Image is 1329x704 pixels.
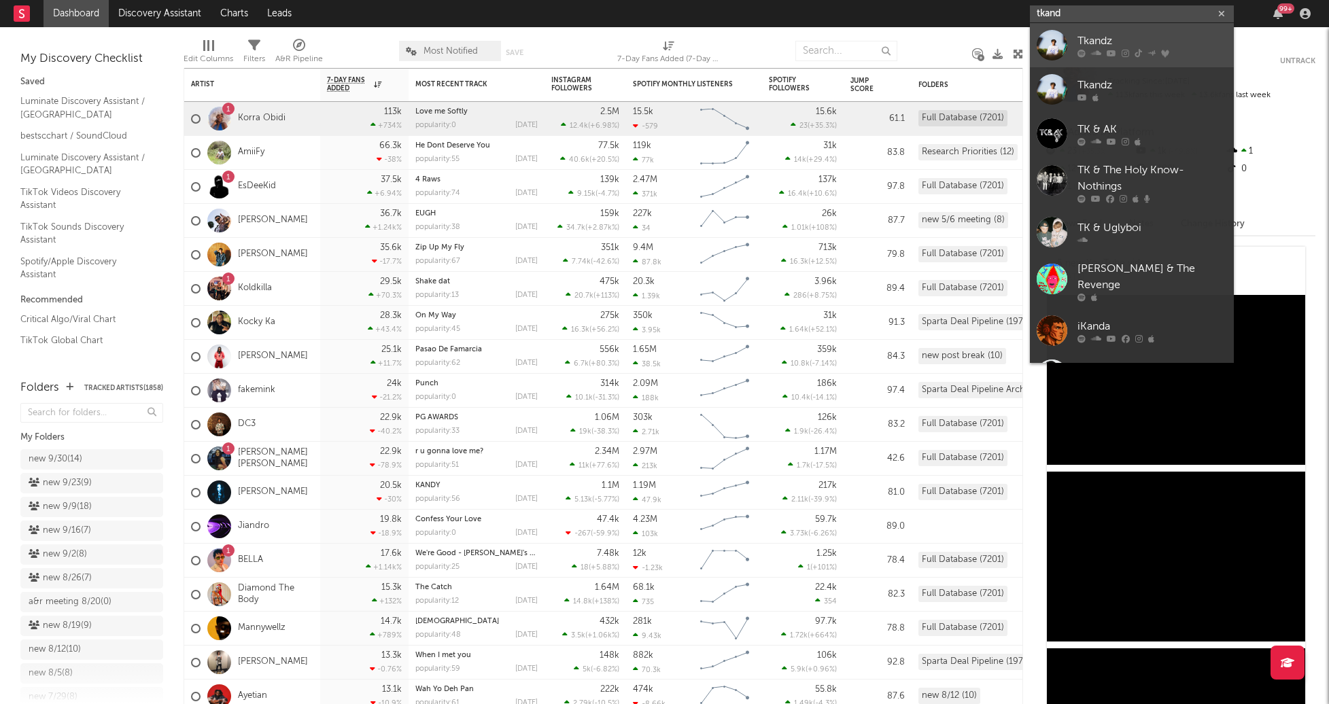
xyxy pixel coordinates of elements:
[384,107,402,116] div: 113k
[551,76,599,92] div: Instagram Followers
[850,247,905,263] div: 79.8
[812,360,835,368] span: -7.14 %
[633,311,653,320] div: 350k
[515,427,538,435] div: [DATE]
[1077,77,1227,93] div: Tkandz
[20,254,150,282] a: Spotify/Apple Discovery Assistant
[918,178,1007,194] div: Full Database (7201)
[370,359,402,368] div: +11.7 %
[515,224,538,231] div: [DATE]
[818,175,837,184] div: 137k
[515,292,538,299] div: [DATE]
[781,257,837,266] div: ( )
[377,155,402,164] div: -38 %
[823,141,837,150] div: 31k
[850,315,905,331] div: 91.3
[387,379,402,388] div: 24k
[184,51,233,67] div: Edit Columns
[415,142,538,149] div: He Dont Deserve You
[20,74,163,90] div: Saved
[20,128,150,143] a: bestscchart / SoundCloud
[572,258,591,266] span: 7.74k
[633,427,659,436] div: 2.71k
[633,80,735,88] div: Spotify Monthly Listeners
[20,185,150,213] a: TikTok Videos Discovery Assistant
[591,360,617,368] span: +80.3 %
[561,121,619,130] div: ( )
[370,427,402,436] div: -40.2 %
[633,107,653,116] div: 15.5k
[633,224,651,232] div: 34
[1077,318,1227,334] div: iKanda
[633,393,659,402] div: 188k
[810,428,835,436] span: -26.4 %
[694,442,755,476] svg: Chart title
[184,34,233,73] div: Edit Columns
[918,81,1020,89] div: Folders
[1030,254,1234,309] a: [PERSON_NAME] & The Revenge
[191,80,293,88] div: Artist
[415,190,460,197] div: popularity: 74
[515,190,538,197] div: [DATE]
[918,212,1008,228] div: new 5/6 meeting (8)
[20,544,163,565] a: new 9/2(8)
[799,122,808,130] span: 23
[600,379,619,388] div: 314k
[600,175,619,184] div: 139k
[238,419,256,430] a: DC3
[415,122,456,129] div: popularity: 0
[593,258,617,266] span: -42.6 %
[785,427,837,436] div: ( )
[600,277,619,286] div: 475k
[20,312,150,327] a: Critical Algo/Viral Chart
[591,326,617,334] span: +56.2 %
[565,359,619,368] div: ( )
[1030,23,1234,67] a: Tkandz
[782,223,837,232] div: ( )
[415,108,468,116] a: Love me Softly
[415,80,517,88] div: Most Recent Track
[20,592,163,612] a: a&r meeting 8/20(0)
[694,136,755,170] svg: Chart title
[633,379,658,388] div: 2.09M
[368,291,402,300] div: +70.3 %
[823,311,837,320] div: 31k
[20,429,163,446] div: My Folders
[415,325,460,333] div: popularity: 45
[769,76,816,92] div: Spotify Followers
[415,414,538,421] div: PG AWARDS
[617,34,719,73] div: 7-Day Fans Added (7-Day Fans Added)
[579,428,591,436] span: 19k
[850,145,905,161] div: 83.8
[814,277,837,286] div: 3.96k
[20,403,163,423] input: Search for folders...
[1077,121,1227,137] div: TK & AK
[368,325,402,334] div: +43.4 %
[633,258,661,266] div: 87.8k
[515,359,538,367] div: [DATE]
[1030,67,1234,111] a: Tkandz
[785,155,837,164] div: ( )
[694,306,755,340] svg: Chart title
[238,521,269,532] a: Jiandro
[566,393,619,402] div: ( )
[20,333,150,348] a: TikTok Global Chart
[238,690,267,702] a: Ayetian
[789,326,808,334] span: 1.64k
[809,190,835,198] span: +10.6 %
[810,122,835,130] span: +35.3 %
[617,51,719,67] div: 7-Day Fans Added (7-Day Fans Added)
[694,238,755,272] svg: Chart title
[817,345,837,354] div: 359k
[1280,54,1315,68] button: Untrack
[415,312,538,319] div: On My Way
[633,141,651,150] div: 119k
[1030,353,1234,397] a: Jkanda
[1030,210,1234,254] a: TK & Uglyboi
[415,618,499,625] a: [DEMOGRAPHIC_DATA]
[595,394,617,402] span: -31.3 %
[850,179,905,195] div: 97.8
[415,380,538,387] div: Punch
[20,94,150,122] a: Luminate Discovery Assistant / [GEOGRAPHIC_DATA]
[633,413,653,422] div: 303k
